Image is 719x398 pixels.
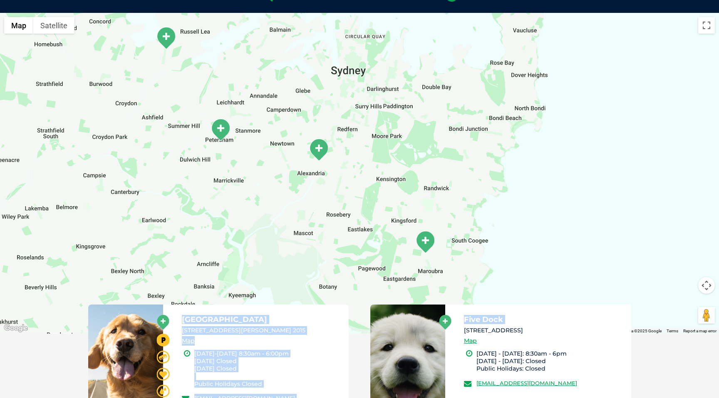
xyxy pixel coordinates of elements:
li: [DATE]-[DATE] 8:30am - 6:00pm [DATE] Closed [DATE] Closed Public Holidays Closed [194,350,342,388]
button: Drag Pegman onto the map to open Street View [698,307,715,324]
img: Google [2,323,30,334]
button: Map camera controls [698,277,715,294]
div: Alexandria [308,138,329,161]
a: Open this area in Google Maps (opens a new window) [2,323,30,334]
div: Coogee-Maroubra [415,231,436,253]
li: [DATE] - [DATE]: 8:30am - 6pm [DATE] - [DATE]: Closed Public Holidays: Closed [476,350,624,373]
a: Report a map error [683,329,717,333]
h5: [GEOGRAPHIC_DATA] [182,316,342,323]
button: Toggle fullscreen view [698,17,715,34]
a: Terms (opens in new tab) [667,329,678,333]
button: Show satellite imagery [33,17,74,34]
div: Livingstone Rd [210,118,231,141]
a: [EMAIL_ADDRESS][DOMAIN_NAME] [476,380,577,386]
button: Show street map [4,17,33,34]
a: Map [464,336,477,346]
h5: Five Dock [464,316,624,323]
li: [STREET_ADDRESS][PERSON_NAME] 2015 [182,326,342,335]
a: Map [182,336,195,346]
li: [STREET_ADDRESS] [464,326,624,335]
div: Five Dock [156,27,176,49]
